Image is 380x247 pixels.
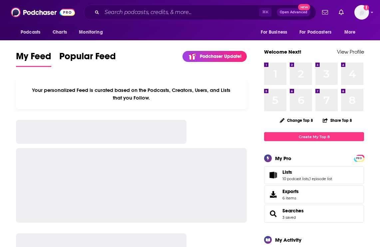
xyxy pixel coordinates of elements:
div: Search podcasts, credits, & more... [84,5,316,20]
svg: Add a profile image [364,5,369,10]
a: Create My Top 8 [264,132,364,141]
a: PRO [355,155,363,160]
span: Popular Feed [59,51,116,66]
a: Show notifications dropdown [319,7,331,18]
a: Exports [264,185,364,203]
button: Change Top 8 [276,116,317,124]
a: My Feed [16,51,51,67]
span: My Feed [16,51,51,66]
span: Exports [282,188,299,194]
img: Podchaser - Follow, Share and Rate Podcasts [11,6,75,19]
p: Podchaser Update! [200,54,241,59]
span: Exports [266,190,280,199]
button: Open AdvancedNew [277,8,310,16]
button: open menu [340,26,364,39]
span: PRO [355,156,363,161]
span: Podcasts [21,28,40,37]
div: Your personalized Feed is curated based on the Podcasts, Creators, Users, and Lists that you Follow. [16,79,247,109]
span: Lists [282,169,292,175]
span: For Podcasters [299,28,331,37]
a: Popular Feed [59,51,116,67]
a: Searches [282,208,304,214]
img: User Profile [354,5,369,20]
a: Lists [266,170,280,180]
span: 6 items [282,196,299,200]
button: open menu [16,26,49,39]
span: Searches [264,205,364,223]
span: For Business [261,28,287,37]
span: Logged in as systemsteam [354,5,369,20]
a: 3 saved [282,215,296,220]
a: Searches [266,209,280,218]
span: Charts [53,28,67,37]
div: My Pro [275,155,291,161]
a: 1 episode list [309,176,332,181]
div: My Activity [275,237,301,243]
a: Charts [48,26,71,39]
button: open menu [295,26,341,39]
a: Lists [282,169,332,175]
span: Lists [264,166,364,184]
span: More [344,28,356,37]
button: open menu [74,26,111,39]
a: View Profile [337,49,364,55]
span: Monitoring [79,28,103,37]
button: open menu [256,26,295,39]
a: Welcome Next! [264,49,301,55]
span: ⌘ K [259,8,271,17]
a: Show notifications dropdown [336,7,346,18]
span: Open Advanced [280,11,307,14]
input: Search podcasts, credits, & more... [102,7,259,18]
a: 10 podcast lists [282,176,309,181]
span: New [298,4,310,10]
button: Share Top 8 [322,114,352,127]
button: Show profile menu [354,5,369,20]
